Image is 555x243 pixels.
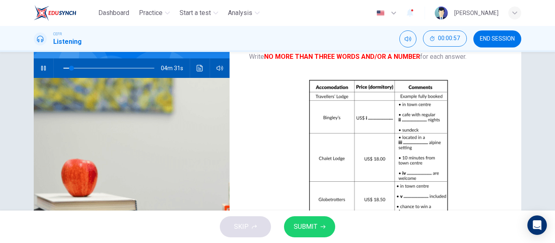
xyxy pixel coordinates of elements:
[284,216,335,237] button: SUBMIT
[480,36,515,42] span: END SESSION
[423,30,467,47] button: 00:00:57
[95,6,132,20] button: Dashboard
[435,6,448,19] img: Profile picture
[34,5,76,21] img: EduSynch logo
[228,8,252,18] span: Analysis
[180,8,211,18] span: Start a test
[53,31,62,37] span: CEFR
[176,6,221,20] button: Start a test
[193,58,206,78] button: Click to see the audio transcription
[375,10,386,16] img: en
[423,30,467,47] div: Hide
[34,5,95,21] a: EduSynch logo
[294,221,317,232] span: SUBMIT
[454,8,499,18] div: [PERSON_NAME]
[136,6,173,20] button: Practice
[264,53,420,60] b: NO MORE THAN THREE WORDS AND/OR A NUMBER
[438,35,460,42] span: 00:00:57
[161,58,190,78] span: 04m 31s
[225,6,263,20] button: Analysis
[139,8,163,18] span: Practice
[473,30,521,47] button: END SESSION
[98,8,129,18] span: Dashboard
[527,215,547,235] div: Open Intercom Messenger
[53,37,82,47] h1: Listening
[399,30,416,47] div: Mute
